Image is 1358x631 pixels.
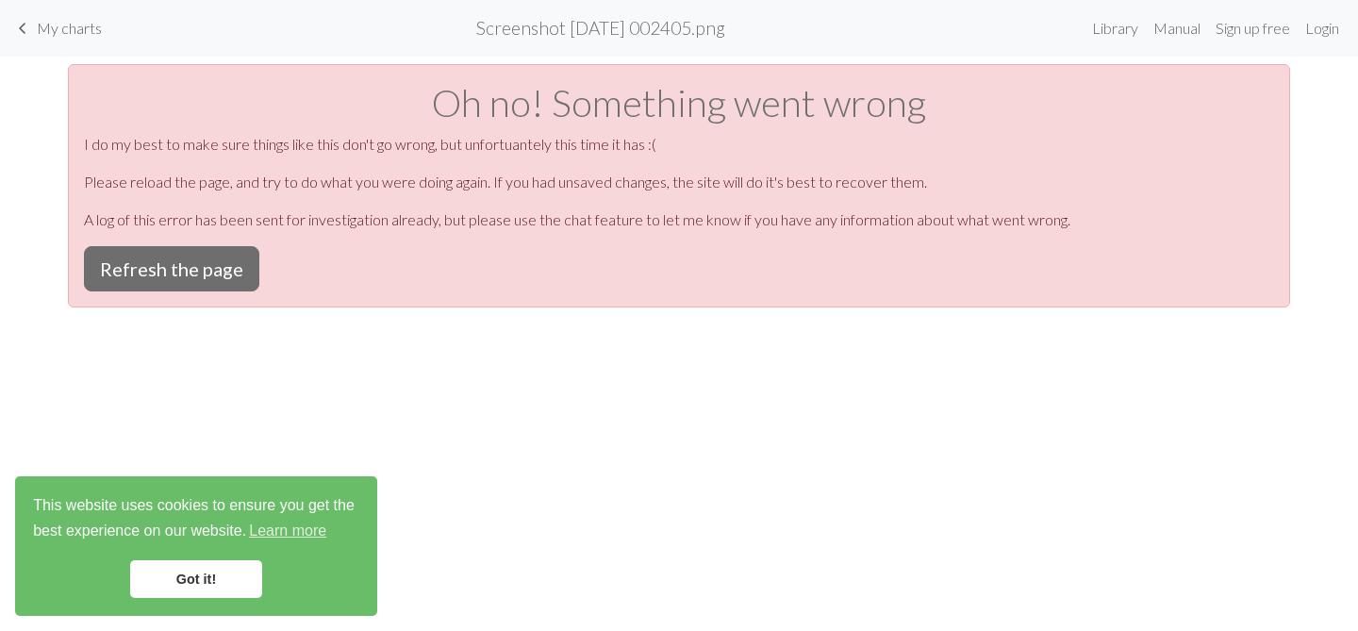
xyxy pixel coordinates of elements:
[11,12,102,44] a: My charts
[1146,9,1208,47] a: Manual
[33,494,359,545] span: This website uses cookies to ensure you get the best experience on our website.
[246,517,329,545] a: learn more about cookies
[1208,9,1298,47] a: Sign up free
[11,15,34,42] span: keyboard_arrow_left
[1298,9,1347,47] a: Login
[37,19,102,37] span: My charts
[84,246,259,291] button: Refresh the page
[84,171,1274,193] p: Please reload the page, and try to do what you were doing again. If you had unsaved changes, the ...
[84,80,1274,125] h1: Oh no! Something went wrong
[84,133,1274,156] p: I do my best to make sure things like this don't go wrong, but unfortuantely this time it has :(
[15,476,377,616] div: cookieconsent
[130,560,262,598] a: dismiss cookie message
[84,208,1274,231] p: A log of this error has been sent for investigation already, but please use the chat feature to l...
[476,17,725,39] h2: Screenshot [DATE] 002405.png
[1085,9,1146,47] a: Library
